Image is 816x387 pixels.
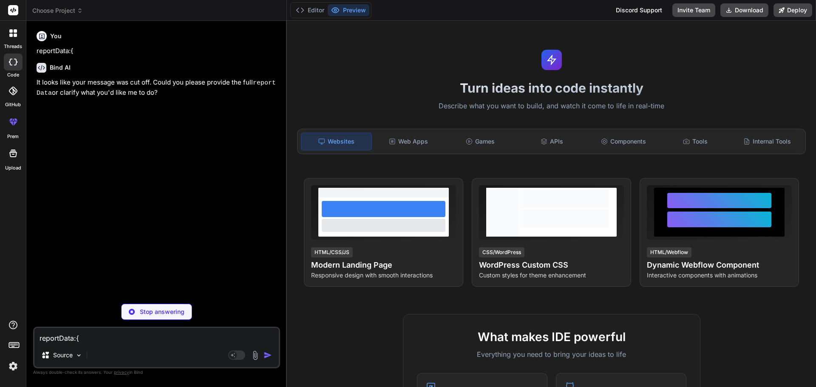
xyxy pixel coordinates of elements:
div: Components [589,133,659,150]
button: Preview [328,4,369,16]
div: Internal Tools [732,133,802,150]
div: Websites [301,133,372,150]
h6: Bind AI [50,63,71,72]
label: GitHub [5,101,21,108]
h1: Turn ideas into code instantly [292,80,811,96]
p: Responsive design with smooth interactions [311,271,456,280]
p: Interactive components with animations [647,271,792,280]
img: settings [6,359,20,373]
div: Tools [660,133,731,150]
div: HTML/CSS/JS [311,247,353,257]
span: privacy [114,370,129,375]
p: Stop answering [140,308,184,316]
h4: Modern Landing Page [311,259,456,271]
p: Source [53,351,73,359]
p: Custom styles for theme enhancement [479,271,624,280]
button: Invite Team [672,3,715,17]
div: Discord Support [611,3,667,17]
p: It looks like your message was cut off. Could you please provide the full or clarify what you'd l... [37,78,278,99]
p: reportData:{ [37,46,278,56]
textarea: reportData:{ [34,328,279,343]
h2: What makes IDE powerful [417,328,686,346]
img: Pick Models [75,352,82,359]
button: Download [720,3,768,17]
label: prem [7,133,19,140]
img: attachment [250,350,260,360]
label: code [7,71,19,79]
div: HTML/Webflow [647,247,691,257]
p: Everything you need to bring your ideas to life [417,349,686,359]
div: Games [445,133,516,150]
label: threads [4,43,22,50]
h4: Dynamic Webflow Component [647,259,792,271]
label: Upload [5,164,21,172]
h6: You [50,32,62,40]
img: icon [263,351,272,359]
h4: WordPress Custom CSS [479,259,624,271]
button: Deploy [773,3,812,17]
div: CSS/WordPress [479,247,524,257]
div: Web Apps [374,133,444,150]
p: Always double-check its answers. Your in Bind [33,368,280,376]
p: Describe what you want to build, and watch it come to life in real-time [292,101,811,112]
div: APIs [517,133,587,150]
button: Editor [292,4,328,16]
span: Choose Project [32,6,83,15]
